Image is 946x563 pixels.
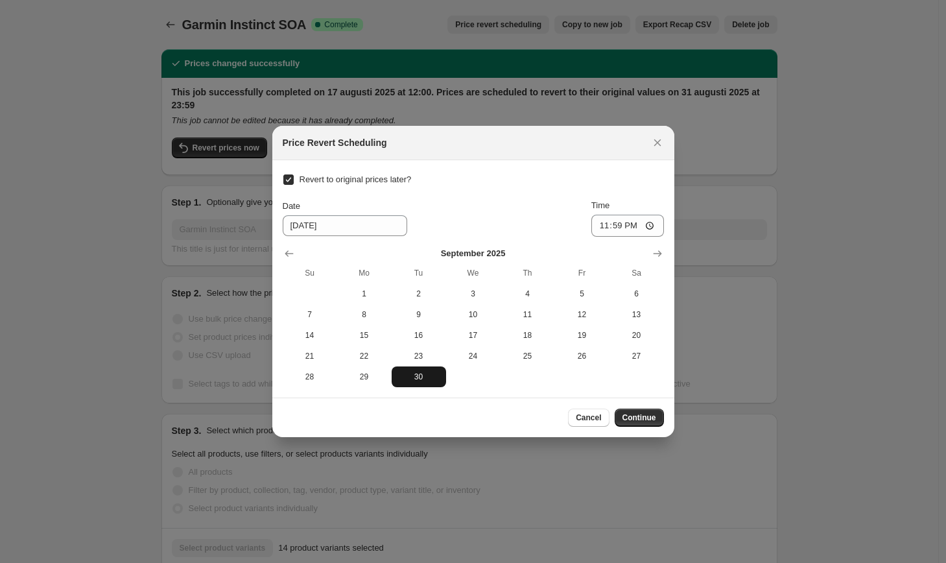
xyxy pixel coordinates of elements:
[591,200,609,210] span: Time
[591,215,664,237] input: 12:00
[560,268,604,278] span: Fr
[397,309,441,320] span: 9
[568,409,609,427] button: Cancel
[609,263,664,283] th: Saturday
[337,304,392,325] button: Monday September 8 2025
[337,346,392,366] button: Monday September 22 2025
[283,304,337,325] button: Sunday September 7 2025
[560,309,604,320] span: 12
[501,263,555,283] th: Thursday
[560,330,604,341] span: 19
[501,325,555,346] button: Thursday September 18 2025
[283,325,337,346] button: Sunday September 14 2025
[300,174,412,184] span: Revert to original prices later?
[392,283,446,304] button: Tuesday September 2 2025
[446,325,501,346] button: Wednesday September 17 2025
[648,134,667,152] button: Close
[501,283,555,304] button: Thursday September 4 2025
[337,283,392,304] button: Monday September 1 2025
[446,346,501,366] button: Wednesday September 24 2025
[397,268,441,278] span: Tu
[615,268,659,278] span: Sa
[337,366,392,387] button: Monday September 29 2025
[615,351,659,361] span: 27
[451,309,495,320] span: 10
[648,245,667,263] button: Show next month, October 2025
[288,330,332,341] span: 14
[342,309,386,320] span: 8
[555,325,609,346] button: Friday September 19 2025
[397,330,441,341] span: 16
[392,325,446,346] button: Tuesday September 16 2025
[397,289,441,299] span: 2
[337,325,392,346] button: Monday September 15 2025
[288,268,332,278] span: Su
[451,289,495,299] span: 3
[506,289,550,299] span: 4
[576,413,601,423] span: Cancel
[451,268,495,278] span: We
[283,201,300,211] span: Date
[342,330,386,341] span: 15
[506,309,550,320] span: 11
[446,263,501,283] th: Wednesday
[506,330,550,341] span: 18
[446,304,501,325] button: Wednesday September 10 2025
[337,263,392,283] th: Monday
[392,346,446,366] button: Tuesday September 23 2025
[609,346,664,366] button: Saturday September 27 2025
[555,346,609,366] button: Friday September 26 2025
[615,309,659,320] span: 13
[283,136,387,149] h2: Price Revert Scheduling
[555,263,609,283] th: Friday
[288,372,332,382] span: 28
[615,409,664,427] button: Continue
[342,372,386,382] span: 29
[609,304,664,325] button: Saturday September 13 2025
[288,351,332,361] span: 21
[506,268,550,278] span: Th
[397,351,441,361] span: 23
[342,351,386,361] span: 22
[392,366,446,387] button: Tuesday September 30 2025
[609,283,664,304] button: Saturday September 6 2025
[392,304,446,325] button: Tuesday September 9 2025
[622,413,656,423] span: Continue
[560,289,604,299] span: 5
[283,366,337,387] button: Sunday September 28 2025
[342,289,386,299] span: 1
[283,346,337,366] button: Sunday September 21 2025
[283,215,407,236] input: 8/25/2025
[392,263,446,283] th: Tuesday
[609,325,664,346] button: Saturday September 20 2025
[555,283,609,304] button: Friday September 5 2025
[615,289,659,299] span: 6
[446,283,501,304] button: Wednesday September 3 2025
[283,263,337,283] th: Sunday
[506,351,550,361] span: 25
[451,351,495,361] span: 24
[560,351,604,361] span: 26
[615,330,659,341] span: 20
[280,245,298,263] button: Show previous month, August 2025
[501,346,555,366] button: Thursday September 25 2025
[501,304,555,325] button: Thursday September 11 2025
[342,268,386,278] span: Mo
[451,330,495,341] span: 17
[397,372,441,382] span: 30
[555,304,609,325] button: Friday September 12 2025
[288,309,332,320] span: 7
